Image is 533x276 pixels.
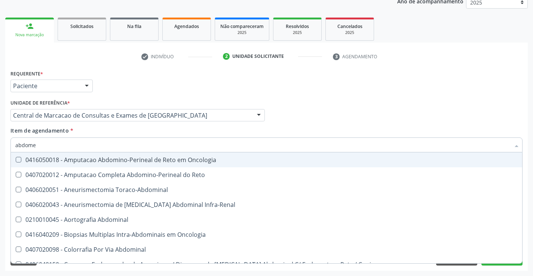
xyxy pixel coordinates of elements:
span: Item de agendamento [10,127,69,134]
div: 0416050018 - Amputacao Abdomino-Perineal de Reto em Oncologia [15,157,518,163]
span: Agendados [174,23,199,30]
input: Buscar por procedimentos [15,137,510,152]
div: 0210010045 - Aortografia Abdominal [15,217,518,223]
div: 0406020051 - Aneurismectomia Toraco-Abdominal [15,187,518,193]
div: Unidade solicitante [232,53,284,60]
div: 2025 [279,30,316,35]
span: Não compareceram [220,23,264,30]
span: Resolvidos [286,23,309,30]
div: 2025 [331,30,368,35]
div: 2 [223,53,230,60]
div: Nova marcação [10,32,49,38]
div: person_add [25,22,34,30]
span: Solicitados [70,23,94,30]
span: Cancelados [337,23,362,30]
div: 0407020012 - Amputacao Completa Abdomino-Perineal do Reto [15,172,518,178]
div: 0406040150 - Correcao Endovascular de Aneurisma / Disseccao da [MEDICAL_DATA] Abdominal C/ Endopr... [15,261,518,267]
label: Requerente [10,68,43,80]
div: 0416040209 - Biopsias Multiplas Intra-Abdominais em Oncologia [15,232,518,238]
span: Na fila [127,23,141,30]
div: 2025 [220,30,264,35]
span: Central de Marcacao de Consultas e Exames de [GEOGRAPHIC_DATA] [13,112,249,119]
label: Unidade de referência [10,97,70,109]
div: 0406020043 - Aneurismectomia de [MEDICAL_DATA] Abdominal Infra-Renal [15,202,518,208]
span: Paciente [13,82,77,90]
div: 0407020098 - Colorrafia Por Via Abdominal [15,246,518,252]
